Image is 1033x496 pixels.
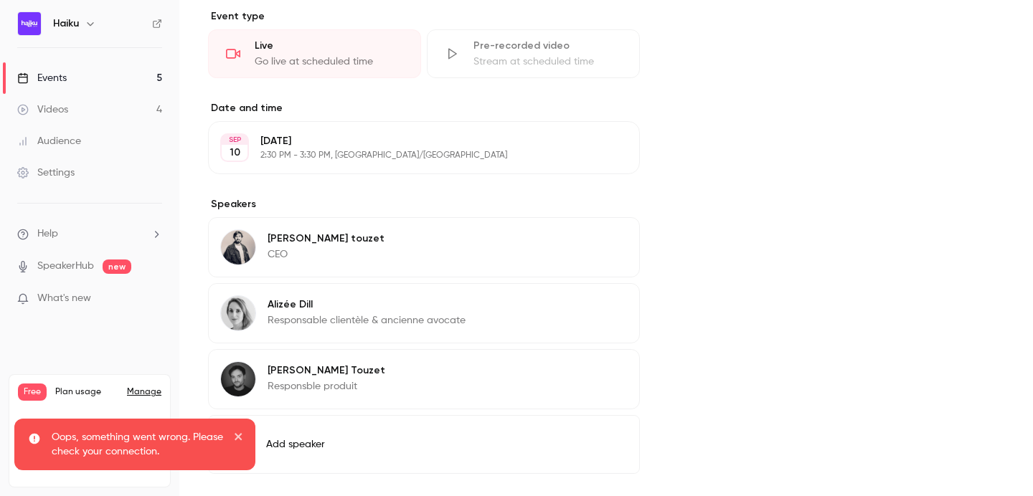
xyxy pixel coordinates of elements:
[266,437,325,452] span: Add speaker
[268,363,385,378] p: [PERSON_NAME] Touzet
[208,9,640,24] p: Event type
[145,292,162,305] iframe: Noticeable Trigger
[260,134,564,148] p: [DATE]
[208,197,640,211] label: Speakers
[221,296,255,330] img: Alizée Dill
[268,379,385,394] p: Responsble produit
[268,232,385,246] p: [PERSON_NAME] touzet
[222,135,247,145] div: SEP
[230,146,240,160] p: 10
[208,101,640,115] label: Date and time
[208,29,421,78] div: LiveGo live at scheduled time
[473,54,622,69] div: Stream at scheduled time
[221,362,255,396] img: Alexandre Touzet
[37,226,58,242] span: Help
[37,291,91,306] span: What's new
[255,39,403,53] div: Live
[18,383,47,401] span: Free
[127,386,161,398] a: Manage
[268,313,466,328] p: Responsable clientèle & ancienne avocate
[234,430,244,447] button: close
[103,259,131,274] span: new
[17,226,162,242] li: help-dropdown-opener
[17,134,81,148] div: Audience
[473,39,622,53] div: Pre-recorded video
[268,247,385,262] p: CEO
[255,54,403,69] div: Go live at scheduled time
[17,102,68,117] div: Videos
[268,297,466,312] p: Alizée Dill
[221,230,255,264] img: Jules touzet
[208,349,640,409] div: Alexandre Touzet[PERSON_NAME] TouzetResponsble produit
[17,166,75,180] div: Settings
[208,217,640,277] div: Jules touzet[PERSON_NAME] touzetCEO
[427,29,640,78] div: Pre-recorded videoStream at scheduled time
[37,259,94,274] a: SpeakerHub
[17,71,67,85] div: Events
[53,16,79,31] h6: Haiku
[208,415,640,474] button: Add speaker
[52,430,224,459] p: Oops, something went wrong. Please check your connection.
[18,12,41,35] img: Haiku
[208,283,640,343] div: Alizée DillAlizée DillResponsable clientèle & ancienne avocate
[260,150,564,161] p: 2:30 PM - 3:30 PM, [GEOGRAPHIC_DATA]/[GEOGRAPHIC_DATA]
[55,386,118,398] span: Plan usage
